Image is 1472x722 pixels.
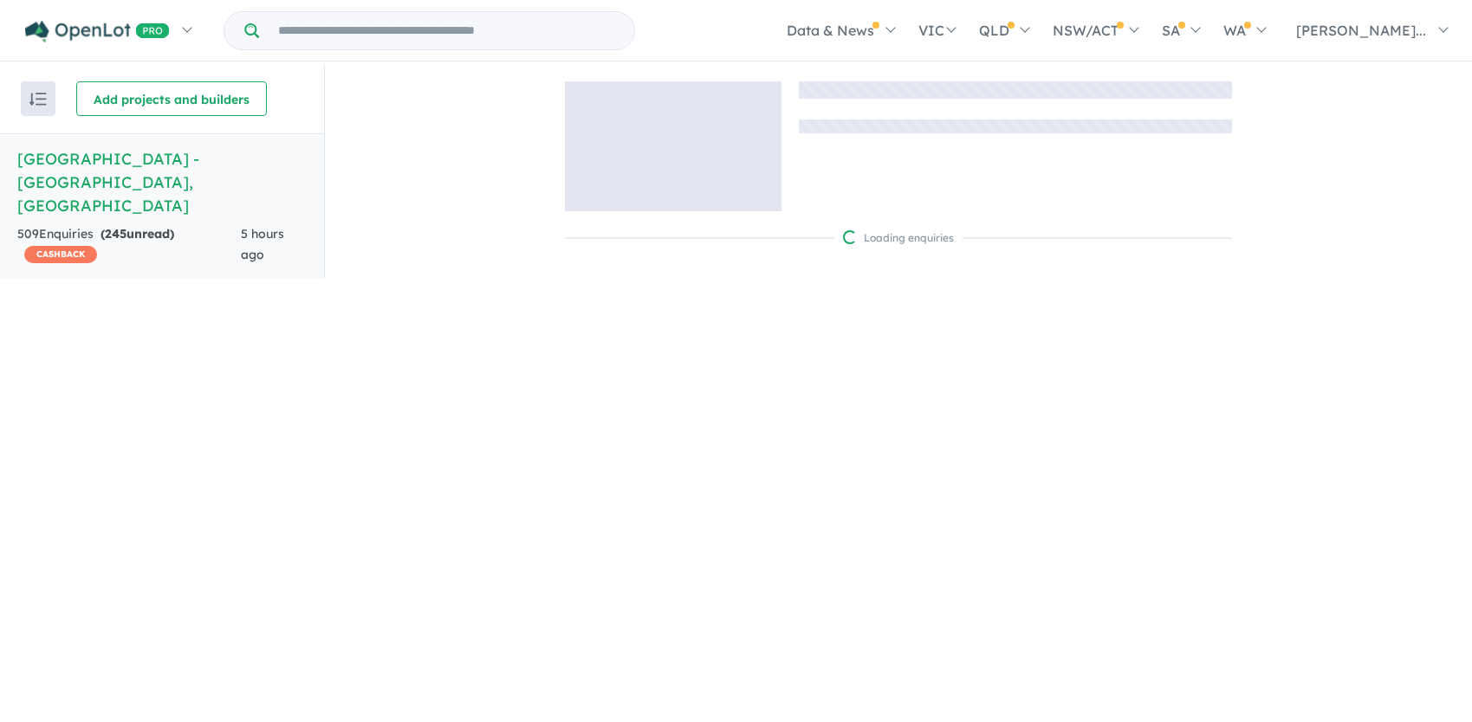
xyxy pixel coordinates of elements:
[105,226,126,242] span: 245
[76,81,267,116] button: Add projects and builders
[1296,22,1426,39] span: [PERSON_NAME]...
[843,229,954,247] div: Loading enquiries
[263,12,631,49] input: Try estate name, suburb, builder or developer
[29,93,47,106] img: sort.svg
[24,246,97,263] span: CASHBACK
[25,21,170,42] img: Openlot PRO Logo White
[101,226,174,242] strong: ( unread)
[17,224,241,266] div: 509 Enquir ies
[241,226,284,262] span: 5 hours ago
[17,147,307,217] h5: [GEOGRAPHIC_DATA] - [GEOGRAPHIC_DATA] , [GEOGRAPHIC_DATA]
